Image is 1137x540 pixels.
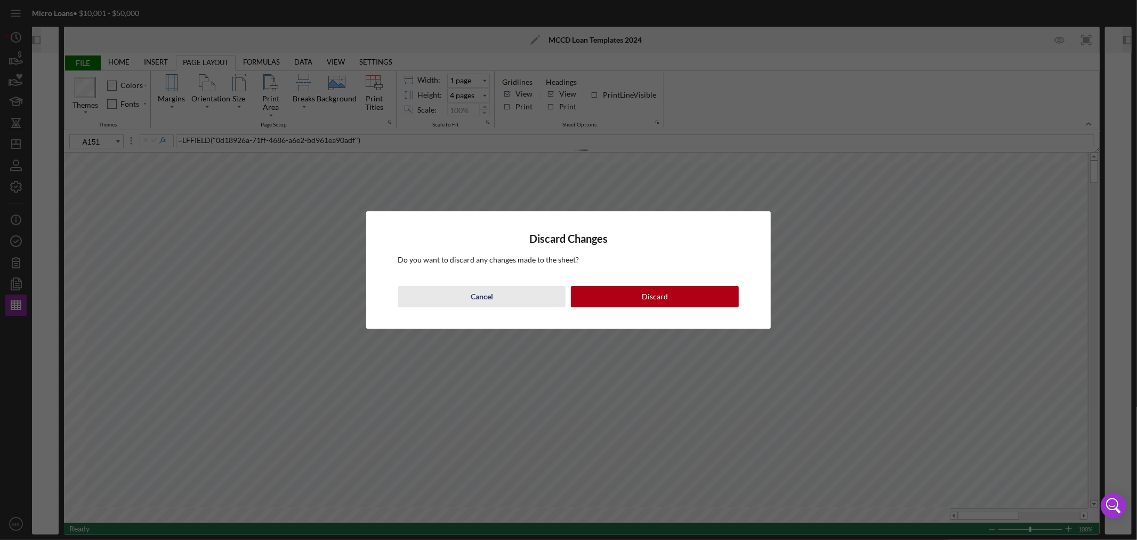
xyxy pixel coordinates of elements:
button: Cancel [398,286,566,307]
h4: Discard Changes [398,233,739,245]
div: Open Intercom Messenger [1101,493,1126,519]
div: Cancel [471,286,493,307]
button: Discard [571,286,739,307]
span: Do you want to discard any changes made to the sheet? [398,255,579,264]
div: Discard [642,286,668,307]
